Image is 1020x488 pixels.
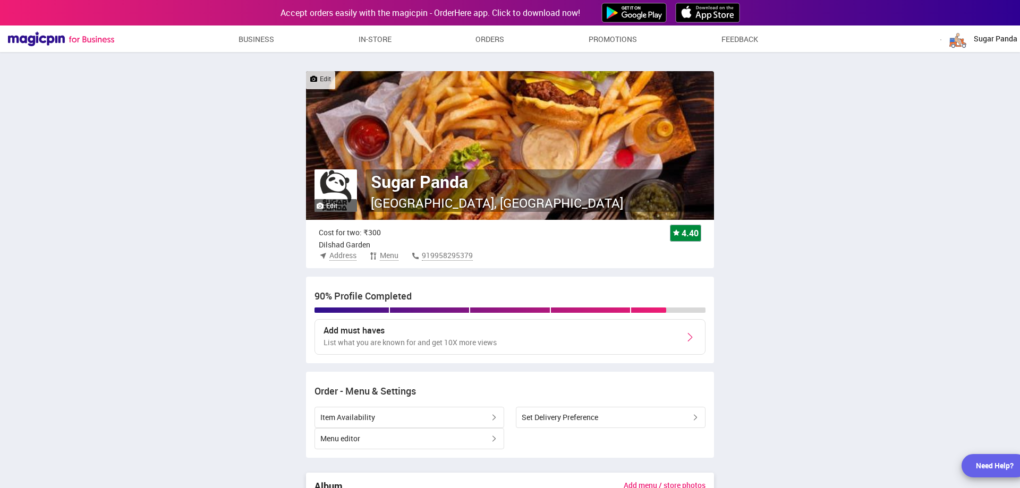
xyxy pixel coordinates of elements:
[314,169,357,212] img: FLFf7x_XA03KYmZyvQ0Jsh9zuzYlEmzKcqN1wQeoNkdA8JBwjob7T9bBTfe7z-sHB3Y7PPsFJVMW4YBr8IeM5Gg1hQhphucu7...
[310,74,331,83] label: Edit
[974,33,1017,44] span: Sugar Panda
[319,239,486,250] p: Dilshad Garden
[684,331,696,344] img: left-arrow2.7545acd1.svg
[320,433,360,444] span: Menu editor
[306,71,714,220] img: EuAiuCVcpICP91G4P9rNu77KhVE8lm3ueTTg4UIkq7iOFMUVCFjU79zVJnQXxAyD42c8dk9cnpEFfbGdlr7DTpwt1V9MYqNcn...
[371,194,623,211] span: [GEOGRAPHIC_DATA], [GEOGRAPHIC_DATA]
[324,326,497,336] h3: Add must haves
[976,460,1014,471] div: Need Help?
[314,384,705,398] div: Order - Menu & Settings
[371,169,678,194] p: Sugar Panda
[673,229,680,236] img: 9vAdflMTfoB0JFIAAAAASUVORK5CYII=
[490,434,498,443] img: brown-left-arrow.fb4dc0c6.svg
[359,30,392,49] a: In-store
[239,30,274,49] a: Business
[319,252,327,260] img: distance.3718b416.svg
[380,250,398,261] span: Menu
[280,7,580,19] span: Accept orders easily with the magicpin - OrderHere app. Click to download now!
[320,412,375,423] span: Item Availability
[490,413,498,422] img: brown-left-arrow.fb4dc0c6.svg
[670,225,701,242] div: 4.40
[411,252,420,260] img: phone-call-grey.a4054a55.svg
[522,412,598,423] span: Set Delivery Preference
[324,337,497,348] p: List what you are known for and get 10X more views
[475,30,504,49] a: Orders
[601,3,667,23] img: google-play-store-badge.fc113e6a.svg
[691,413,700,422] img: brown-left-arrow.fb4dc0c6.svg
[947,28,968,49] img: logo
[675,3,740,23] img: app-store.b9a80077.svg
[8,31,114,46] img: Magicpin
[589,30,637,49] a: Promotions
[317,201,337,210] label: Edit
[422,250,473,261] span: 919958295379
[314,289,705,303] div: 90 % Profile Completed
[369,252,378,260] img: spoon.3538f384.svg
[329,250,356,261] span: Address
[721,30,758,49] a: Feedback
[319,227,483,238] p: Cost for two: ₹300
